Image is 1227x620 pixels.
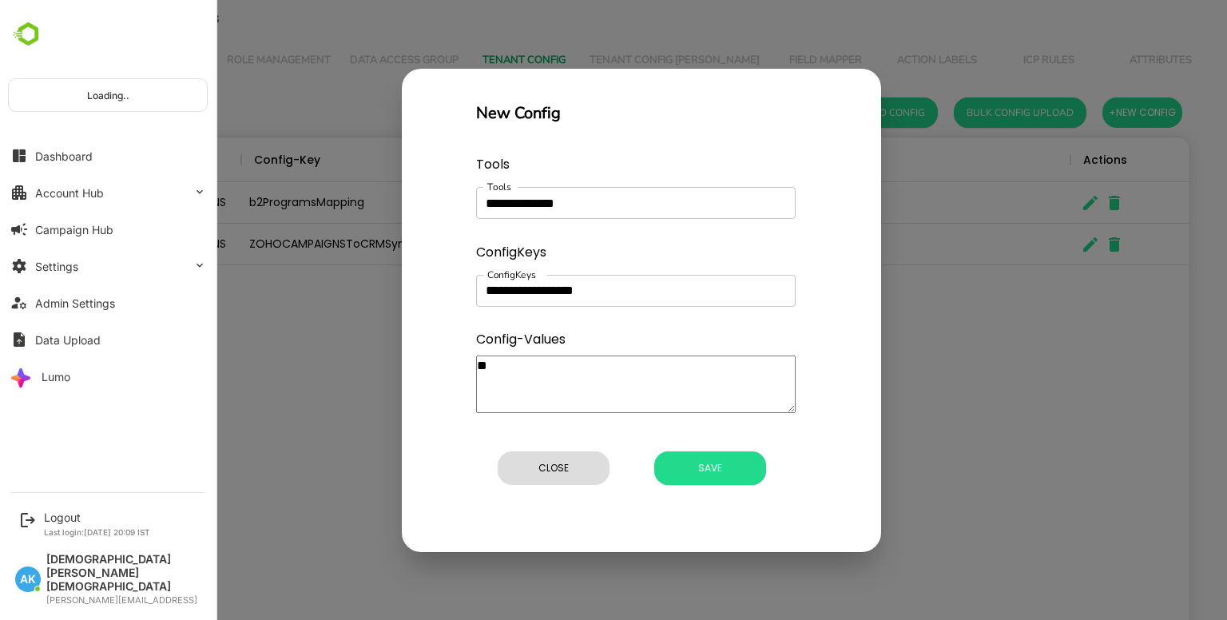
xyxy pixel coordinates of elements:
h2: New Config [420,101,505,126]
button: Data Upload [8,324,208,356]
button: Account Hub [8,177,208,209]
div: [DEMOGRAPHIC_DATA][PERSON_NAME][DEMOGRAPHIC_DATA] [46,553,200,594]
span: Save [606,458,702,479]
div: Loading.. [9,79,207,111]
label: Tools [420,155,580,174]
div: [PERSON_NAME][EMAIL_ADDRESS] [46,595,200,606]
div: Data Upload [35,333,101,347]
div: Campaign Hub [35,223,113,236]
img: undefinedjpg [8,19,49,50]
button: Close [442,451,554,485]
button: Dashboard [8,140,208,172]
div: Logout [44,511,150,524]
div: Dashboard [35,149,93,163]
div: Settings [35,260,78,273]
label: Config-Values [420,330,510,349]
span: Close [450,458,546,479]
div: Lumo [42,370,70,384]
div: AK [15,566,41,592]
button: Save [598,451,710,485]
textarea: minimum height [420,356,740,413]
button: Campaign Hub [8,213,208,245]
div: Admin Settings [35,296,115,310]
button: Settings [8,250,208,282]
label: ConfigKeys [420,243,580,262]
button: Lumo [8,360,208,392]
button: Admin Settings [8,287,208,319]
p: Last login: [DATE] 20:09 IST [44,527,150,537]
div: Account Hub [35,186,104,200]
